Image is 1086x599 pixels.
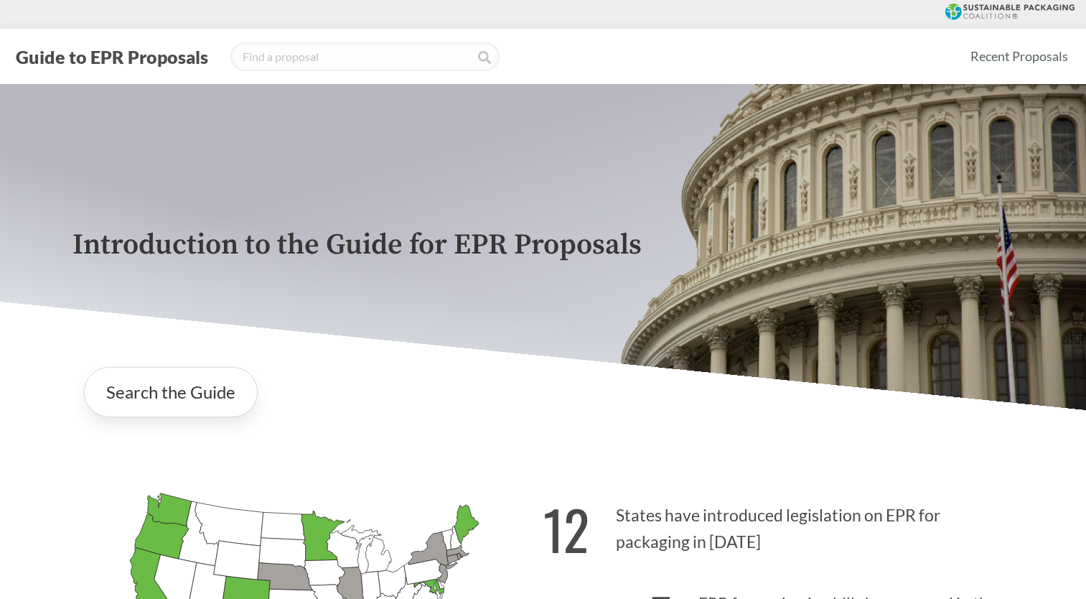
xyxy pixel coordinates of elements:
[84,367,258,417] a: Search the Guide
[72,229,1014,261] p: Introduction to the Guide for EPR Proposals
[543,480,1014,569] p: States have introduced legislation on EPR for packaging in [DATE]
[543,489,589,569] strong: 12
[964,40,1075,73] a: Recent Proposals
[11,45,212,68] button: Guide to EPR Proposals
[230,42,500,71] input: Find a proposal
